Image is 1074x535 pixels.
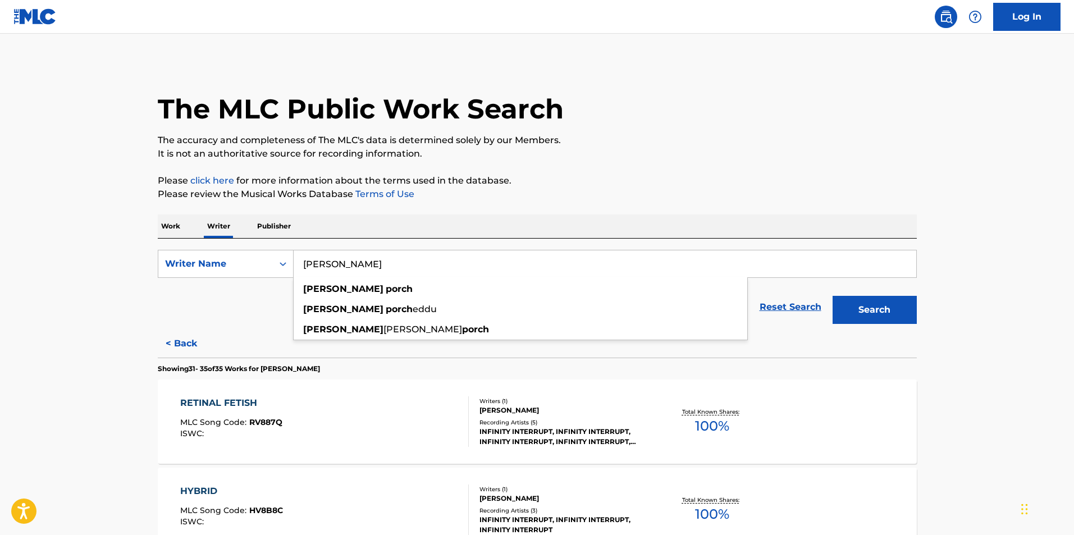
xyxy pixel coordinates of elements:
strong: [PERSON_NAME] [303,304,383,314]
span: eddu [413,304,437,314]
div: [PERSON_NAME] [479,405,649,415]
p: The accuracy and completeness of The MLC's data is determined solely by our Members. [158,134,917,147]
iframe: Chat Widget [1018,481,1074,535]
a: click here [190,175,234,186]
span: [PERSON_NAME] [383,324,462,335]
a: Terms of Use [353,189,414,199]
strong: porch [386,304,413,314]
span: MLC Song Code : [180,505,249,515]
div: Recording Artists ( 3 ) [479,506,649,515]
p: Work [158,214,184,238]
a: Public Search [935,6,957,28]
form: Search Form [158,250,917,330]
p: Publisher [254,214,294,238]
img: help [968,10,982,24]
button: < Back [158,330,225,358]
div: Recording Artists ( 5 ) [479,418,649,427]
div: HYBRID [180,484,283,498]
div: Writers ( 1 ) [479,397,649,405]
div: Drag [1021,492,1028,526]
h1: The MLC Public Work Search [158,92,564,126]
p: Please for more information about the terms used in the database. [158,174,917,188]
strong: porch [462,324,489,335]
p: Please review the Musical Works Database [158,188,917,201]
div: INFINITY INTERRUPT, INFINITY INTERRUPT, INFINITY INTERRUPT [479,515,649,535]
a: RETINAL FETISHMLC Song Code:RV887QISWC:Writers (1)[PERSON_NAME]Recording Artists (5)INFINITY INTE... [158,379,917,464]
img: MLC Logo [13,8,57,25]
span: HV8B8C [249,505,283,515]
div: Help [964,6,986,28]
span: RV887Q [249,417,282,427]
span: 100 % [695,416,729,436]
div: Writers ( 1 ) [479,485,649,493]
span: ISWC : [180,428,207,438]
strong: porch [386,283,413,294]
strong: [PERSON_NAME] [303,283,383,294]
span: MLC Song Code : [180,417,249,427]
a: Log In [993,3,1061,31]
p: Total Known Shares: [682,496,742,504]
span: ISWC : [180,516,207,527]
div: RETINAL FETISH [180,396,282,410]
strong: [PERSON_NAME] [303,324,383,335]
img: search [939,10,953,24]
button: Search [833,296,917,324]
span: 100 % [695,504,729,524]
p: Writer [204,214,234,238]
div: Writer Name [165,257,266,271]
p: Total Known Shares: [682,408,742,416]
p: It is not an authoritative source for recording information. [158,147,917,161]
div: INFINITY INTERRUPT, INFINITY INTERRUPT, INFINITY INTERRUPT, INFINITY INTERRUPT, INFINITY INTERRUPT [479,427,649,447]
a: Reset Search [754,295,827,319]
div: [PERSON_NAME] [479,493,649,504]
p: Showing 31 - 35 of 35 Works for [PERSON_NAME] [158,364,320,374]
